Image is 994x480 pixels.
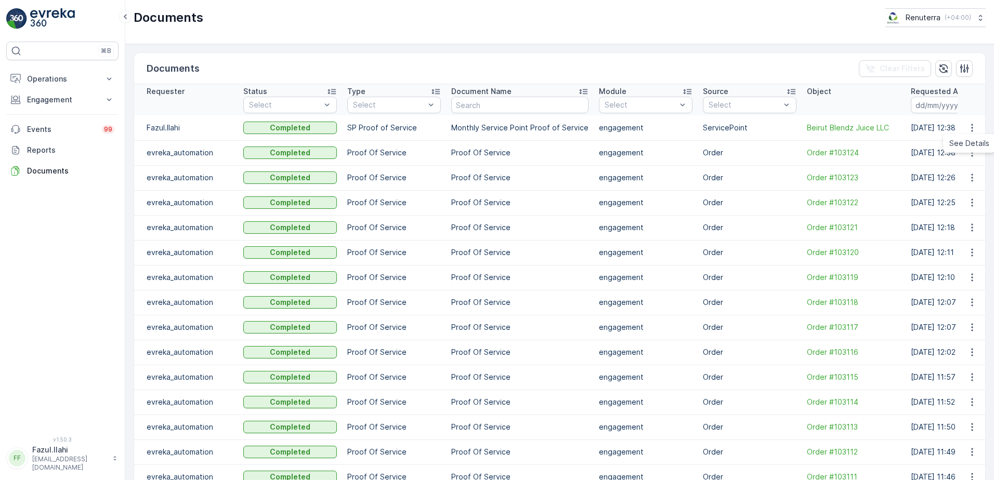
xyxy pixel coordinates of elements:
[147,272,233,283] p: evreka_automation
[270,247,310,258] p: Completed
[6,445,119,472] button: FFFazul.Ilahi[EMAIL_ADDRESS][DOMAIN_NAME]
[709,100,780,110] p: Select
[807,447,900,457] a: Order #103112
[243,171,337,184] button: Completed
[134,9,203,26] p: Documents
[703,297,796,308] p: Order
[599,123,692,133] p: engagement
[147,447,233,457] p: evreka_automation
[451,322,588,332] p: Proof Of Service
[451,397,588,407] p: Proof Of Service
[599,247,692,258] p: engagement
[353,100,425,110] p: Select
[270,172,310,183] p: Completed
[147,397,233,407] p: evreka_automation
[703,447,796,457] p: Order
[243,396,337,408] button: Completed
[807,372,900,382] span: Order #103115
[27,74,98,84] p: Operations
[807,272,900,283] a: Order #103119
[599,322,692,332] p: engagement
[451,222,588,233] p: Proof Of Service
[147,148,233,158] p: evreka_automation
[347,347,441,357] p: Proof Of Service
[243,86,267,97] p: Status
[270,447,310,457] p: Completed
[243,146,337,159] button: Completed
[147,197,233,208] p: evreka_automation
[27,95,98,105] p: Engagement
[243,446,337,458] button: Completed
[599,347,692,357] p: engagement
[347,372,441,382] p: Proof Of Service
[807,123,900,133] span: Beirut Blendz Juice LLC
[451,372,588,382] p: Proof Of Service
[911,86,961,97] p: Requested At
[599,297,692,308] p: engagement
[703,123,796,133] p: ServicePoint
[32,455,107,472] p: [EMAIL_ADDRESS][DOMAIN_NAME]
[451,86,512,97] p: Document Name
[147,222,233,233] p: evreka_automation
[703,197,796,208] p: Order
[6,436,119,443] span: v 1.50.3
[599,148,692,158] p: engagement
[703,422,796,432] p: Order
[270,222,310,233] p: Completed
[599,372,692,382] p: engagement
[347,272,441,283] p: Proof Of Service
[270,347,310,357] p: Completed
[807,148,900,158] a: Order #103124
[599,447,692,457] p: engagement
[347,86,365,97] p: Type
[243,246,337,259] button: Completed
[270,372,310,382] p: Completed
[27,166,114,176] p: Documents
[347,422,441,432] p: Proof Of Service
[347,447,441,457] p: Proof Of Service
[703,148,796,158] p: Order
[859,60,931,77] button: Clear Filters
[599,172,692,183] p: engagement
[30,8,75,29] img: logo_light-DOdMpM7g.png
[243,421,337,433] button: Completed
[249,100,321,110] p: Select
[270,148,310,158] p: Completed
[347,123,441,133] p: SP Proof of Service
[270,297,310,308] p: Completed
[885,8,986,27] button: Renuterra(+04:00)
[885,12,901,23] img: Screenshot_2024-07-26_at_13.33.01.png
[147,422,233,432] p: evreka_automation
[703,347,796,357] p: Order
[147,347,233,357] p: evreka_automation
[807,222,900,233] a: Order #103121
[243,122,337,134] button: Completed
[347,247,441,258] p: Proof Of Service
[807,197,900,208] a: Order #103122
[807,397,900,407] a: Order #103114
[270,397,310,407] p: Completed
[703,272,796,283] p: Order
[6,161,119,181] a: Documents
[906,12,940,23] p: Renuterra
[451,272,588,283] p: Proof Of Service
[703,86,728,97] p: Source
[945,136,993,151] a: See Details
[147,86,185,97] p: Requester
[243,221,337,234] button: Completed
[243,196,337,209] button: Completed
[347,297,441,308] p: Proof Of Service
[807,172,900,183] a: Order #103123
[147,247,233,258] p: evreka_automation
[147,297,233,308] p: evreka_automation
[807,322,900,332] span: Order #103117
[270,272,310,283] p: Completed
[101,47,111,55] p: ⌘B
[703,397,796,407] p: Order
[451,97,588,113] input: Search
[807,297,900,308] a: Order #103118
[27,124,96,135] p: Events
[807,247,900,258] a: Order #103120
